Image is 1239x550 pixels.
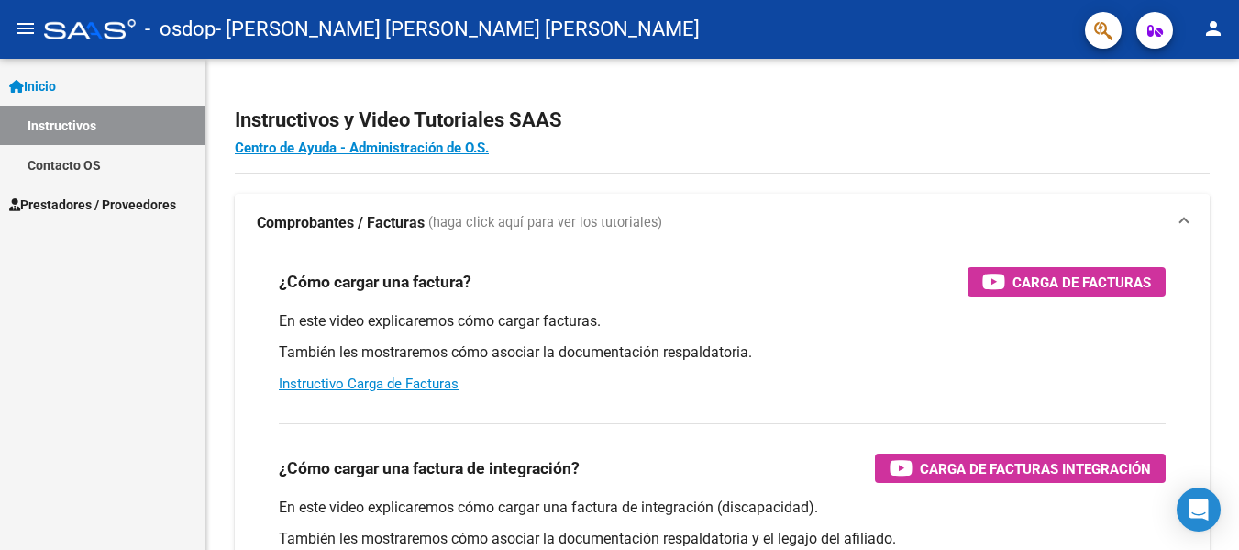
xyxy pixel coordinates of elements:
[9,76,56,96] span: Inicio
[279,529,1166,549] p: También les mostraremos cómo asociar la documentación respaldatoria y el legajo del afiliado.
[257,213,425,233] strong: Comprobantes / Facturas
[1012,271,1151,294] span: Carga de Facturas
[235,194,1210,253] mat-expansion-panel-header: Comprobantes / Facturas (haga click aquí para ver los tutoriales)
[235,103,1210,138] h2: Instructivos y Video Tutoriales SAAS
[235,140,489,156] a: Centro de Ayuda - Administración de O.S.
[279,311,1166,331] p: En este video explicaremos cómo cargar facturas.
[279,376,459,392] a: Instructivo Carga de Facturas
[279,455,580,481] h3: ¿Cómo cargar una factura de integración?
[216,9,700,50] span: - [PERSON_NAME] [PERSON_NAME] [PERSON_NAME]
[279,498,1166,518] p: En este video explicaremos cómo cargar una factura de integración (discapacidad).
[1177,488,1221,532] div: Open Intercom Messenger
[1202,17,1224,39] mat-icon: person
[920,457,1151,480] span: Carga de Facturas Integración
[9,195,176,215] span: Prestadores / Proveedores
[968,267,1166,297] button: Carga de Facturas
[15,17,37,39] mat-icon: menu
[279,342,1166,363] p: También les mostraremos cómo asociar la documentación respaldatoria.
[145,9,216,50] span: - osdop
[875,454,1166,483] button: Carga de Facturas Integración
[279,269,471,295] h3: ¿Cómo cargar una factura?
[428,213,662,233] span: (haga click aquí para ver los tutoriales)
